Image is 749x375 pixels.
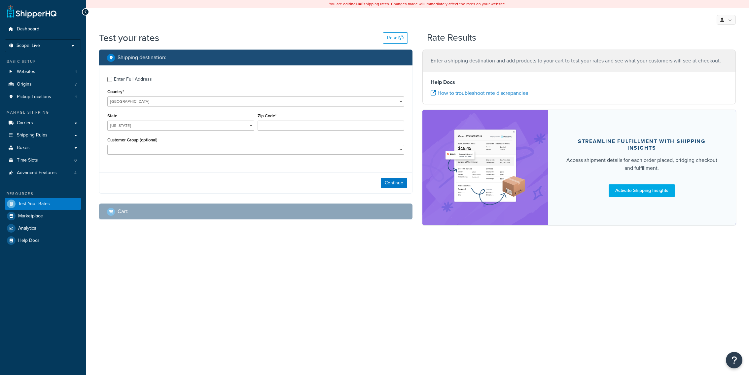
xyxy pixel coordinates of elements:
[383,32,408,44] button: Reset
[17,158,38,163] span: Time Slots
[5,167,81,179] li: Advanced Features
[107,89,124,94] label: Country*
[17,145,30,151] span: Boxes
[107,77,112,82] input: Enter Full Address
[609,184,675,197] a: Activate Shipping Insights
[18,213,43,219] span: Marketplace
[18,226,36,231] span: Analytics
[17,120,33,126] span: Carriers
[17,170,57,176] span: Advanced Features
[118,55,166,60] h2: Shipping destination :
[726,352,742,368] button: Open Resource Center
[5,66,81,78] a: Websites1
[107,137,158,142] label: Customer Group (optional)
[5,78,81,91] a: Origins7
[5,23,81,35] a: Dashboard
[74,170,77,176] span: 4
[5,142,81,154] a: Boxes
[74,158,77,163] span: 0
[5,110,81,115] div: Manage Shipping
[5,129,81,141] a: Shipping Rules
[17,69,35,75] span: Websites
[75,82,77,87] span: 7
[17,82,32,87] span: Origins
[75,69,77,75] span: 1
[5,117,81,129] a: Carriers
[107,113,117,118] label: State
[5,78,81,91] li: Origins
[431,78,728,86] h4: Help Docs
[5,91,81,103] li: Pickup Locations
[564,156,720,172] div: Access shipment details for each order placed, bridging checkout and fulfillment.
[427,33,476,43] h2: Rate Results
[5,91,81,103] a: Pickup Locations1
[5,167,81,179] a: Advanced Features4
[5,66,81,78] li: Websites
[5,222,81,234] a: Analytics
[431,56,728,65] p: Enter a shipping destination and add products to your cart to test your rates and see what your c...
[75,94,77,100] span: 1
[5,210,81,222] a: Marketplace
[5,59,81,64] div: Basic Setup
[5,154,81,167] li: Time Slots
[356,1,364,7] b: LIVE
[258,113,276,118] label: Zip Code*
[17,26,39,32] span: Dashboard
[114,75,152,84] div: Enter Full Address
[118,208,128,214] h2: Cart :
[17,132,48,138] span: Shipping Rules
[5,235,81,246] a: Help Docs
[431,89,528,97] a: How to troubleshoot rate discrepancies
[17,43,40,49] span: Scope: Live
[5,191,81,197] div: Resources
[5,198,81,210] a: Test Your Rates
[18,201,50,207] span: Test Your Rates
[564,138,720,151] div: Streamline Fulfillment with Shipping Insights
[17,94,51,100] span: Pickup Locations
[99,31,159,44] h1: Test your rates
[381,178,407,188] button: Continue
[18,238,40,244] span: Help Docs
[5,154,81,167] a: Time Slots0
[444,120,526,215] img: feature-image-si-e24932ea9b9fcd0ff835db86be1ff8d589347e8876e1638d903ea230a36726be.png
